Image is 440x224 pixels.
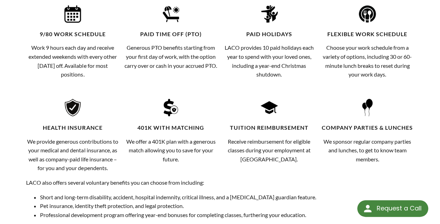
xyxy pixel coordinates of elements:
h4: Paid Holidays [223,31,315,38]
img: round button [362,203,373,214]
h4: Health Insurance [26,124,119,131]
p: Receive reimbursement for eligible classes during your employment at [GEOGRAPHIC_DATA]. [223,137,315,164]
p: We offer a 401K plan with a generous match allowing you to save for your future. [125,137,217,164]
img: Paid_Time_Off_%28PTO%29_Icon.png [162,5,179,23]
h4: 9/80 Work Schedule [26,31,119,38]
p: Choose your work schedule from a variety of options, including 30 or 60-minute lunch breaks to re... [321,43,414,79]
img: Health_Insurance_Icon.png [64,99,81,116]
li: Short and long-term disability, accident, hospital indemnity, critical illness, and a [MEDICAL_DA... [40,193,414,202]
h4: 401K with Matching [125,124,217,131]
img: Company_Parties___Lunches_Icon.png [359,99,376,116]
h4: Company Parties & Lunches [321,124,414,131]
p: We provide generous contributions to your medical and dental insurance, as well as company-paid l... [26,137,119,173]
img: 401K_with_Matching_icon.png [162,99,179,116]
p: LACO also offers several voluntary benefits you can choose from including: [26,178,414,187]
p: We sponsor regular company parties and lunches, to get to know team members. [321,137,414,164]
div: Request a Call [357,200,428,217]
p: LACO provides 10 paid holidays each year to spend with your loved ones, including a year-end Chri... [223,43,315,79]
li: Professional development program offering year-end bonuses for completing classes, furthering you... [40,210,414,219]
img: 9-80_Work_Schedule_Icon.png [64,5,81,23]
p: Work 9 hours each day and receive extended weekends with every other [DATE] off. Available for mo... [26,43,119,79]
h4: Tuition Reimbursement [223,124,315,131]
p: Generous PTO benefits starting from your first day of work, with the option carry over or cash in... [125,43,217,70]
h4: Flexible Work Schedule [321,31,414,38]
h4: Paid Time Off (PTO) [125,31,217,38]
img: Flexible_Work_Schedule_Icon.png [359,5,376,23]
div: Request a Call [376,200,421,216]
li: Pet insurance, identity theft protection, and legal protection. [40,201,414,210]
img: Tuition_Reimbursement_Icon.png [261,99,278,116]
img: Paid_Holidays_Icon.png [261,5,278,23]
